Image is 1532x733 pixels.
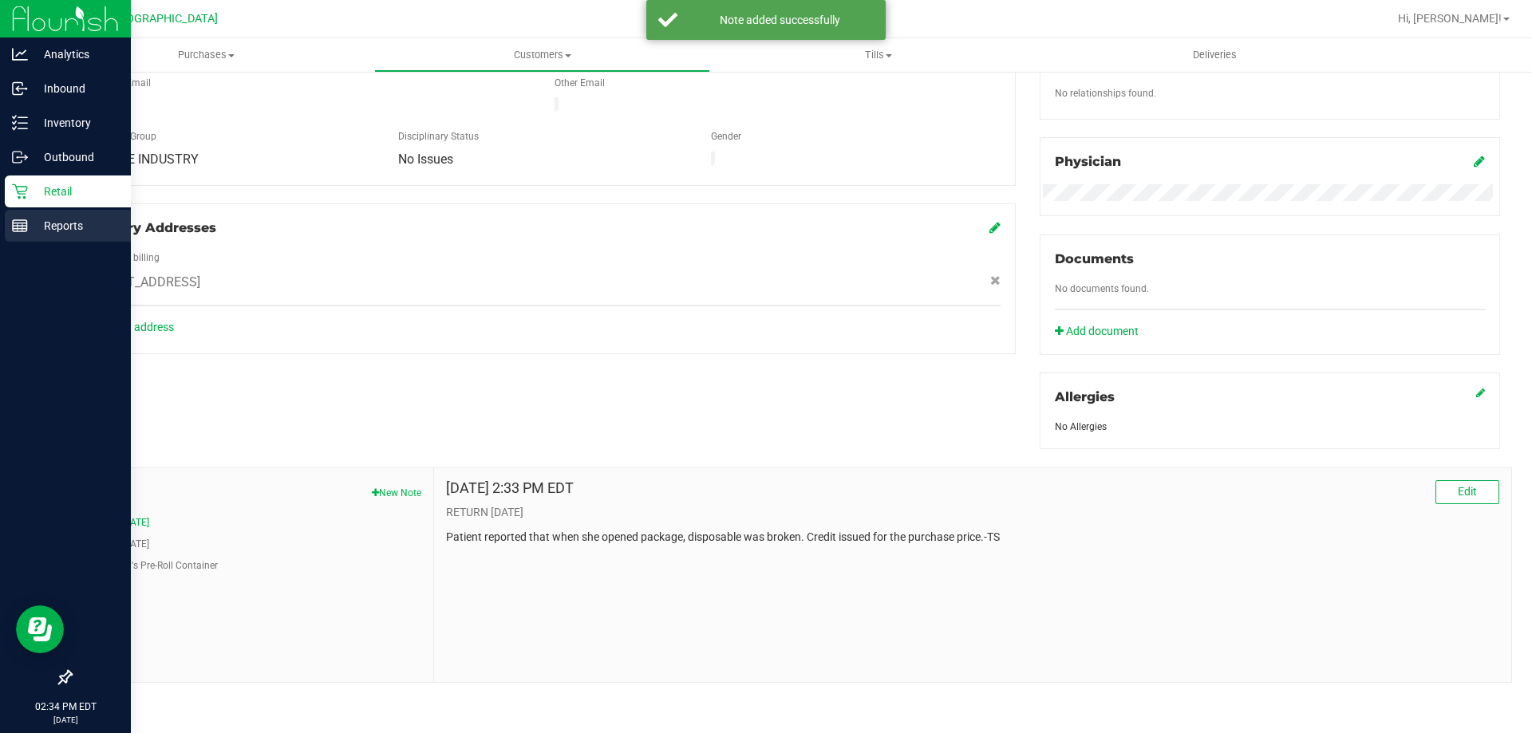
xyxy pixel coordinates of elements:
a: Purchases [38,38,374,72]
button: New Note [372,486,421,500]
p: Analytics [28,45,124,64]
span: Edit [1458,485,1477,498]
a: Customers [374,38,710,72]
button: Empty Mini's Pre-Roll Container [83,558,218,573]
span: Hi, [PERSON_NAME]! [1398,12,1502,25]
p: Patient reported that when she opened package, disposable was broken. Credit issued for the purch... [446,529,1499,546]
p: Inventory [28,113,124,132]
div: Note added successfully [686,12,874,28]
span: Documents [1055,251,1134,266]
span: Allergies [1055,389,1115,404]
p: Outbound [28,148,124,167]
p: RETURN [DATE] [446,504,1499,521]
inline-svg: Retail [12,183,28,199]
inline-svg: Inventory [12,115,28,131]
span: Physician [1055,154,1121,169]
span: Delivery Addresses [85,220,216,235]
a: Deliveries [1047,38,1383,72]
p: Reports [28,216,124,235]
label: No relationships found. [1055,86,1156,100]
inline-svg: Reports [12,218,28,234]
inline-svg: Analytics [12,46,28,62]
span: Customers [375,48,709,62]
span: No documents found. [1055,283,1149,294]
span: SERVICE INDUSTRY [85,152,199,167]
iframe: Resource center [16,605,64,653]
span: Purchases [38,48,374,62]
p: Inbound [28,79,124,98]
span: [STREET_ADDRESS] [85,273,200,292]
a: Add document [1055,323,1147,340]
inline-svg: Inbound [12,81,28,97]
span: No Issues [398,152,453,167]
span: Tills [711,48,1045,62]
label: Gender [711,129,741,144]
span: Deliveries [1171,48,1258,62]
button: Edit [1435,480,1499,504]
div: No Allergies [1055,420,1485,434]
inline-svg: Outbound [12,149,28,165]
p: 02:34 PM EDT [7,700,124,714]
p: Retail [28,182,124,201]
p: [DATE] [7,714,124,726]
label: Disciplinary Status [398,129,479,144]
h4: [DATE] 2:33 PM EDT [446,480,574,496]
a: Tills [710,38,1046,72]
span: [GEOGRAPHIC_DATA] [109,12,218,26]
label: Other Email [555,76,605,90]
span: Notes [83,480,421,499]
